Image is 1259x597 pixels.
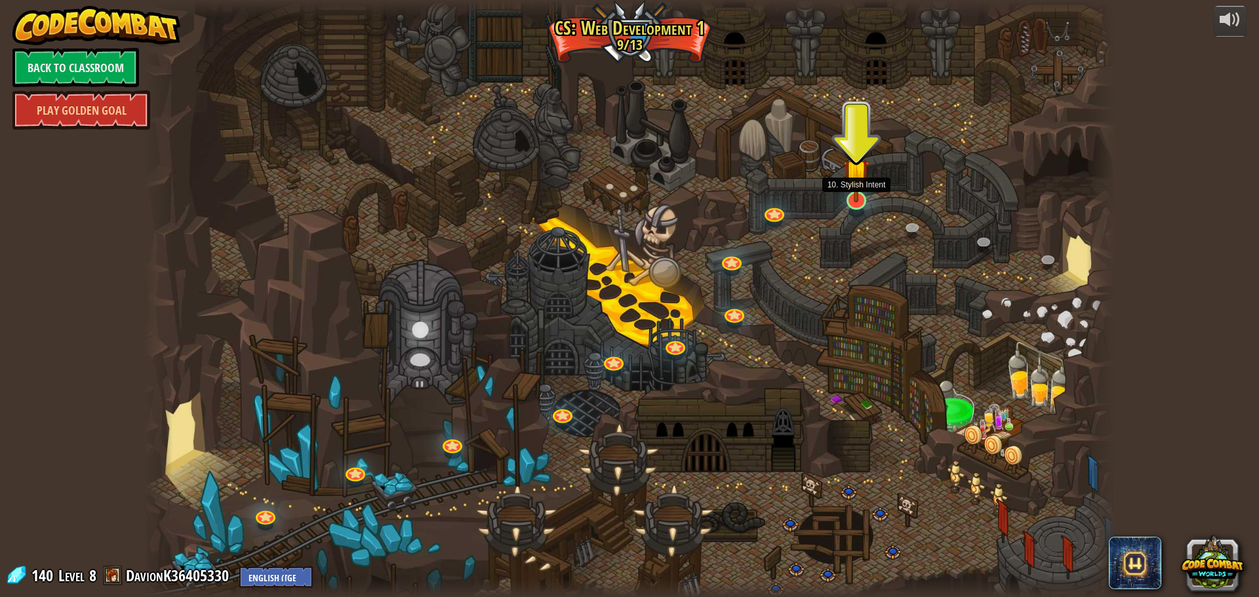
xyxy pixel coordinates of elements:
a: DavionK36405330 [126,565,233,586]
span: 140 [31,565,57,586]
img: level-banner-started.png [843,142,869,202]
button: Adjust volume [1214,6,1247,37]
a: Back to Classroom [12,48,139,87]
img: CodeCombat - Learn how to code by playing a game [12,6,180,45]
a: Play Golden Goal [12,90,150,130]
span: Level [58,565,85,587]
span: 8 [89,565,96,586]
